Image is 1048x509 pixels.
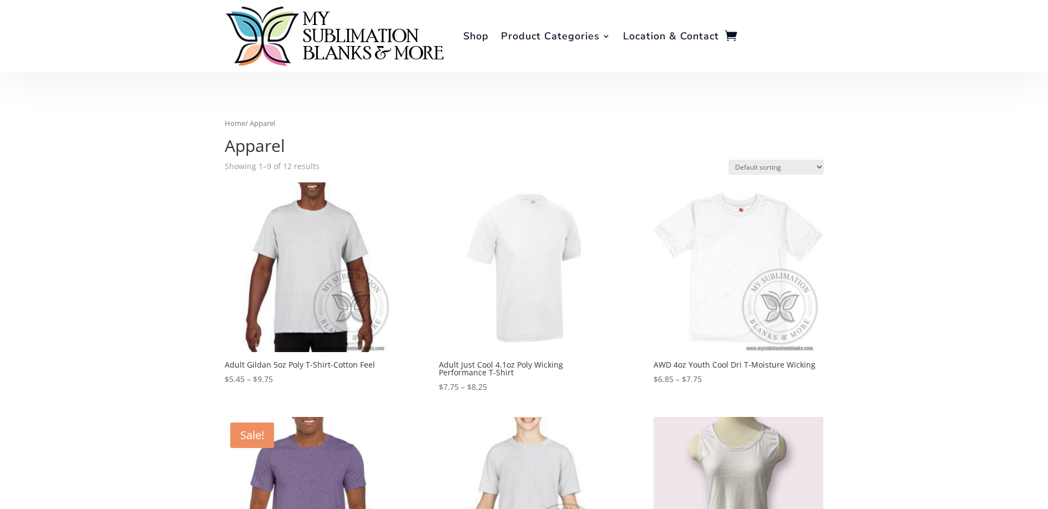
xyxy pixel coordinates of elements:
bdi: 7.75 [439,381,459,392]
span: $ [682,374,686,384]
span: – [676,374,680,384]
a: Shop [463,3,489,69]
a: Home [225,118,245,128]
span: $ [654,374,658,384]
nav: Breadcrumb [225,117,824,130]
img: AWD 4oz Youth Cool Dri T-Moisture Wicking [654,182,823,352]
bdi: 6.85 [654,374,674,384]
img: Adult Just Cool 4.1oz Poly Wicking Performance T-Shirt [439,182,609,352]
span: $ [253,374,257,384]
bdi: 5.45 [225,374,245,384]
span: $ [225,374,229,384]
select: Shop order [728,160,824,175]
bdi: 8.25 [467,381,487,392]
img: Adult Gildan 5oz Poly T-Shirt-Cotton Feel [225,182,394,352]
bdi: 7.75 [682,374,702,384]
span: – [247,374,251,384]
span: $ [439,381,443,392]
a: Product Categories [501,3,611,69]
a: Location & Contact [623,3,719,69]
h1: Apparel [225,138,824,160]
span: Sale! [230,423,274,448]
p: Showing 1–9 of 12 results [225,160,320,173]
span: $ [467,381,472,392]
a: AWD 4oz Youth Cool Dri T-Moisture WickingAWD 4oz Youth Cool Dri T-Moisture Wicking [654,182,823,386]
a: Adult Just Cool 4.1oz Poly Wicking Performance T-ShirtAdult Just Cool 4.1oz Poly Wicking Performa... [439,182,609,394]
h2: AWD 4oz Youth Cool Dri T-Moisture Wicking [654,357,823,373]
bdi: 9.75 [253,374,273,384]
a: Adult Gildan 5oz Poly T-Shirt-Cotton FeelAdult Gildan 5oz Poly T-Shirt-Cotton Feel [225,182,394,386]
h2: Adult Just Cool 4.1oz Poly Wicking Performance T-Shirt [439,357,609,380]
h2: Adult Gildan 5oz Poly T-Shirt-Cotton Feel [225,357,394,373]
span: – [461,381,465,392]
